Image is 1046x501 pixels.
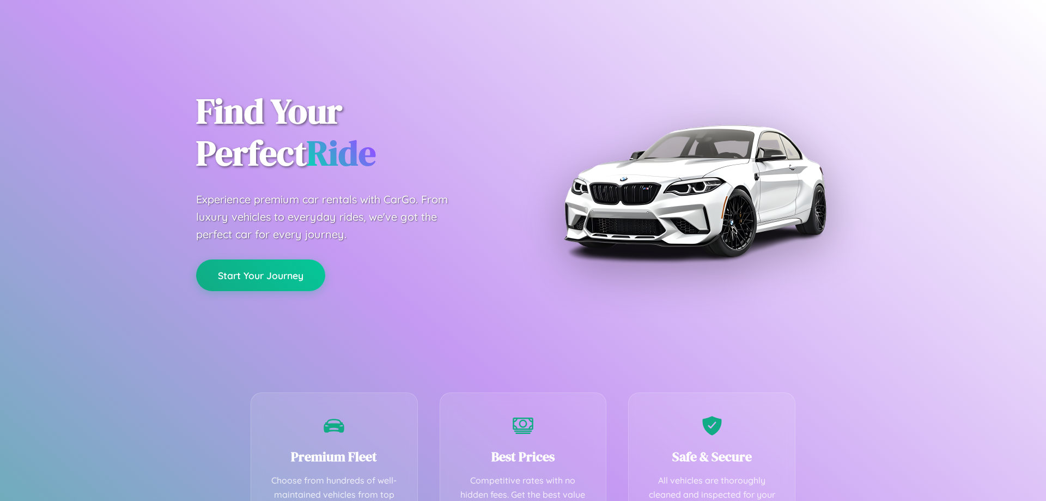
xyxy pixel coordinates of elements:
[267,448,401,466] h3: Premium Fleet
[307,129,376,177] span: Ride
[558,55,831,327] img: Premium BMW car rental vehicle
[196,90,507,174] h1: Find Your Perfect
[196,259,325,291] button: Start Your Journey
[645,448,779,466] h3: Safe & Secure
[457,448,590,466] h3: Best Prices
[196,191,469,243] p: Experience premium car rentals with CarGo. From luxury vehicles to everyday rides, we've got the ...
